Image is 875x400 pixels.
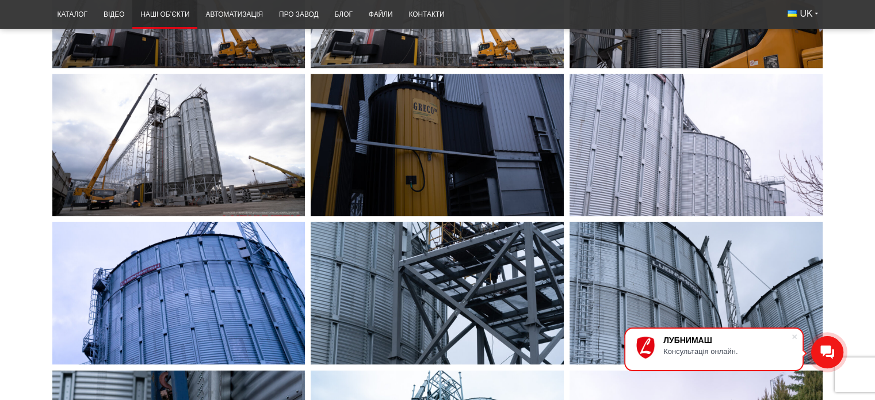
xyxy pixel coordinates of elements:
a: Про завод [271,3,326,26]
img: Українська [788,10,797,17]
a: Файли [361,3,401,26]
a: Автоматизація [197,3,271,26]
span: UK [800,7,812,20]
a: Блог [326,3,360,26]
button: UK [780,3,826,24]
a: Відео [95,3,132,26]
div: Консультація онлайн. [663,347,791,356]
div: ЛУБНИМАШ [663,336,791,345]
a: Наші об’єкти [132,3,197,26]
a: Контакти [400,3,452,26]
a: Каталог [49,3,95,26]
